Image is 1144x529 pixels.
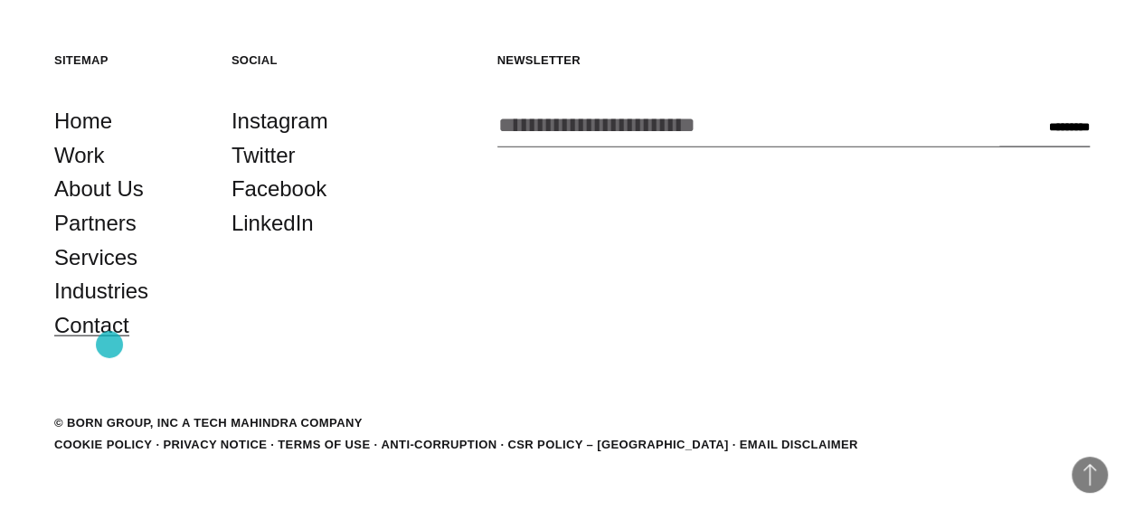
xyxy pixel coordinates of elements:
[1072,457,1108,493] button: Back to Top
[54,274,148,308] a: Industries
[278,438,370,451] a: Terms of Use
[232,138,296,173] a: Twitter
[740,438,858,451] a: Email Disclaimer
[54,206,137,241] a: Partners
[54,438,152,451] a: Cookie Policy
[497,52,1090,68] h5: Newsletter
[54,52,204,68] h5: Sitemap
[54,104,112,138] a: Home
[54,414,363,432] div: © BORN GROUP, INC A Tech Mahindra Company
[232,206,314,241] a: LinkedIn
[54,138,105,173] a: Work
[232,172,326,206] a: Facebook
[54,308,129,343] a: Contact
[163,438,267,451] a: Privacy Notice
[507,438,728,451] a: CSR POLICY – [GEOGRAPHIC_DATA]
[232,104,328,138] a: Instagram
[54,241,137,275] a: Services
[54,172,144,206] a: About Us
[381,438,496,451] a: Anti-Corruption
[232,52,382,68] h5: Social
